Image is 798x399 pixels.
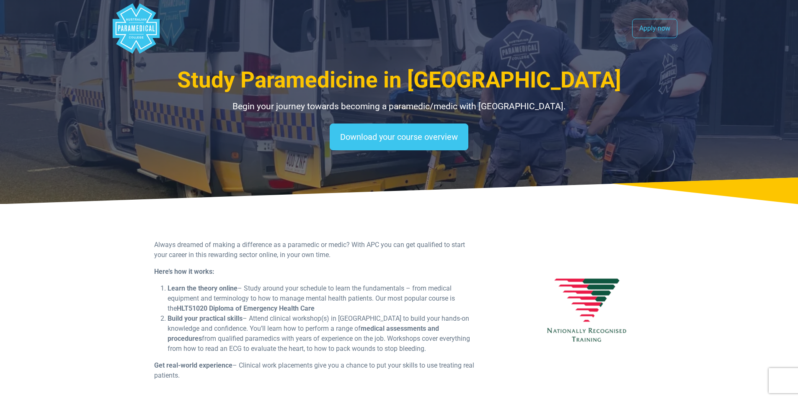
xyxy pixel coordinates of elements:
b: Learn the theory online [168,284,238,292]
span: Study Paramedicine in [GEOGRAPHIC_DATA] [177,67,621,93]
a: Apply now [632,19,677,38]
strong: HLT51020 Diploma of Emergency Health Care [177,304,315,312]
b: Here’s how it works: [154,268,214,275]
li: – Attend clinical workshop(s) in [GEOGRAPHIC_DATA] to build your hands-on knowledge and confidenc... [168,314,478,354]
p: Always dreamed of making a difference as a paramedic or medic? With APC you can get qualified to ... [154,240,478,260]
p: Begin your journey towards becoming a paramedic/medic with [GEOGRAPHIC_DATA]. [154,100,644,113]
div: Australian Paramedical College [111,3,161,54]
p: – Clinical work placements give you a chance to put your skills to use treating real patients. [154,360,478,381]
b: Build your practical skills [168,314,243,322]
a: Download your course overview [330,124,468,150]
b: Get real-world experience [154,361,232,369]
li: – Study around your schedule to learn the fundamentals – from medical equipment and terminology t... [168,283,478,314]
